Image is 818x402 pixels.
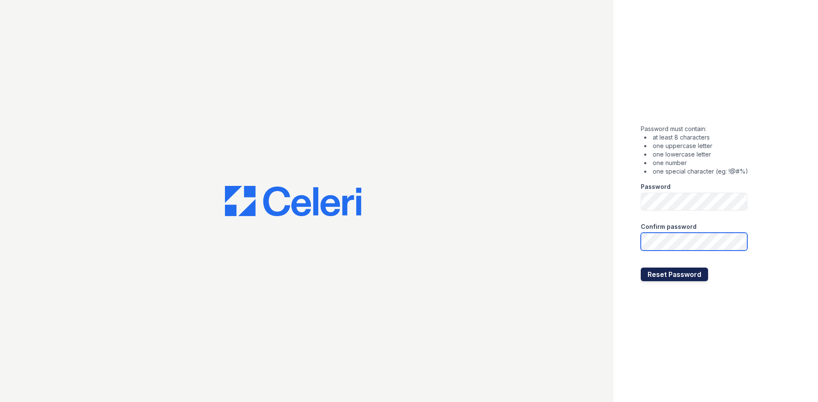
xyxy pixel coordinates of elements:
[225,186,361,217] img: CE_Logo_Blue-a8612792a0a2168367f1c8372b55b34899dd931a85d93a1a3d3e32e68fde9ad4.png
[644,142,748,150] li: one uppercase letter
[641,222,697,231] label: Confirm password
[641,182,671,191] label: Password
[644,167,748,176] li: one special character (eg: !@#%)
[644,133,748,142] li: at least 8 characters
[641,125,748,176] div: Password must contain:
[641,268,708,281] button: Reset Password
[644,150,748,159] li: one lowercase letter
[644,159,748,167] li: one number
